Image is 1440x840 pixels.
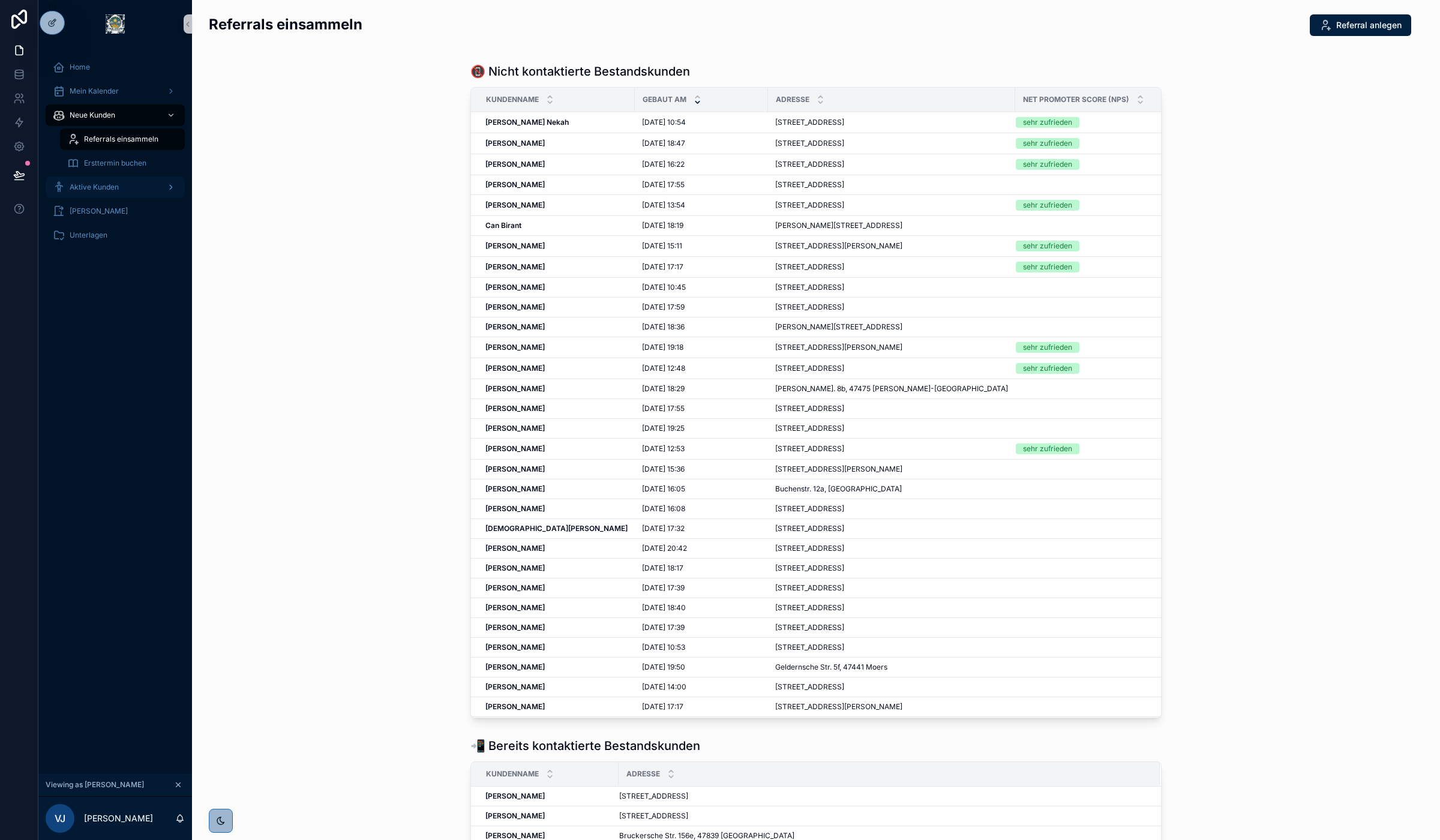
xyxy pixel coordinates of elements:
[485,791,545,800] strong: [PERSON_NAME]
[775,384,1008,394] span: [PERSON_NAME]. 8b, 47475 [PERSON_NAME]-[GEOGRAPHIC_DATA]
[775,662,887,672] span: Geldernsche Str. 5f, 47441 Moers
[642,283,686,292] span: [DATE] 10:45
[70,86,119,96] span: Mein Kalender
[209,14,362,34] h2: Referrals einsammeln
[776,95,809,104] span: Adresse
[46,780,144,790] span: Viewing as [PERSON_NAME]
[642,200,685,210] span: [DATE] 13:54
[84,134,158,144] span: Referrals einsammeln
[485,544,545,553] strong: [PERSON_NAME]
[775,364,844,373] span: [STREET_ADDRESS]
[642,343,683,352] span: [DATE] 19:18
[775,583,844,593] span: [STREET_ADDRESS]
[642,504,685,514] span: [DATE] 16:08
[775,504,844,514] span: [STREET_ADDRESS]
[485,524,628,533] strong: [DEMOGRAPHIC_DATA][PERSON_NAME]
[642,583,685,593] span: [DATE] 17:39
[46,56,185,78] a: Home
[775,160,844,169] span: [STREET_ADDRESS]
[46,176,185,198] a: Aktive Kunden
[485,384,545,393] strong: [PERSON_NAME]
[642,524,685,533] span: [DATE] 17:32
[775,424,844,433] span: [STREET_ADDRESS]
[60,128,185,150] a: Referrals einsammeln
[485,504,545,513] strong: [PERSON_NAME]
[485,623,545,632] strong: [PERSON_NAME]
[1336,19,1402,31] span: Referral anlegen
[775,484,902,494] span: Buchenstr. 12a, [GEOGRAPHIC_DATA]
[642,444,685,454] span: [DATE] 12:53
[485,139,545,148] strong: [PERSON_NAME]
[470,63,690,80] h1: 📵 Nicht kontaktierte Bestandskunden
[470,737,700,754] h1: 📲 Bereits kontaktierte Bestandskunden
[775,322,902,332] span: [PERSON_NAME][STREET_ADDRESS]
[46,224,185,246] a: Unterlagen
[485,682,545,691] strong: [PERSON_NAME]
[485,662,545,671] strong: [PERSON_NAME]
[643,95,686,104] span: Gebaut am
[775,139,844,148] span: [STREET_ADDRESS]
[642,139,685,148] span: [DATE] 18:47
[485,200,545,209] strong: [PERSON_NAME]
[1023,159,1072,170] div: sehr zufrieden
[642,404,685,413] span: [DATE] 17:55
[775,343,902,352] span: [STREET_ADDRESS][PERSON_NAME]
[485,603,545,612] strong: [PERSON_NAME]
[619,811,688,821] span: [STREET_ADDRESS]
[485,302,545,311] strong: [PERSON_NAME]
[485,221,521,230] strong: Can Birant
[642,322,685,332] span: [DATE] 18:36
[642,118,686,127] span: [DATE] 10:54
[486,95,539,104] span: Kundenname
[46,80,185,102] a: Mein Kalender
[642,464,685,474] span: [DATE] 15:36
[485,583,545,592] strong: [PERSON_NAME]
[485,444,545,453] strong: [PERSON_NAME]
[642,484,685,494] span: [DATE] 16:05
[46,104,185,126] a: Neue Kunden
[70,206,128,216] span: [PERSON_NAME]
[642,623,685,632] span: [DATE] 17:39
[642,662,685,672] span: [DATE] 19:50
[485,262,545,271] strong: [PERSON_NAME]
[485,464,545,473] strong: [PERSON_NAME]
[485,180,545,189] strong: [PERSON_NAME]
[485,484,545,493] strong: [PERSON_NAME]
[485,702,545,711] strong: [PERSON_NAME]
[38,48,192,262] div: scrollable content
[775,283,844,292] span: [STREET_ADDRESS]
[485,160,545,169] strong: [PERSON_NAME]
[1023,138,1072,149] div: sehr zufrieden
[642,424,685,433] span: [DATE] 19:25
[1023,443,1072,454] div: sehr zufrieden
[84,812,153,824] p: [PERSON_NAME]
[775,682,844,692] span: [STREET_ADDRESS]
[775,180,844,190] span: [STREET_ADDRESS]
[642,544,687,553] span: [DATE] 20:42
[485,283,545,292] strong: [PERSON_NAME]
[70,230,107,240] span: Unterlagen
[642,262,683,272] span: [DATE] 17:17
[775,702,902,712] span: [STREET_ADDRESS][PERSON_NAME]
[84,158,146,168] span: Ersttermin buchen
[485,241,545,250] strong: [PERSON_NAME]
[642,563,683,573] span: [DATE] 18:17
[642,384,685,394] span: [DATE] 18:29
[642,160,685,169] span: [DATE] 16:22
[775,444,844,454] span: [STREET_ADDRESS]
[642,682,686,692] span: [DATE] 14:00
[55,811,65,826] span: VJ
[1023,262,1072,272] div: sehr zufrieden
[46,200,185,222] a: [PERSON_NAME]
[775,464,902,474] span: [STREET_ADDRESS][PERSON_NAME]
[1023,342,1072,353] div: sehr zufrieden
[775,603,844,613] span: [STREET_ADDRESS]
[486,769,539,779] span: Kundenname
[485,322,545,331] strong: [PERSON_NAME]
[619,791,688,801] span: [STREET_ADDRESS]
[485,563,545,572] strong: [PERSON_NAME]
[642,702,683,712] span: [DATE] 17:17
[775,221,902,230] span: [PERSON_NAME][STREET_ADDRESS]
[775,524,844,533] span: [STREET_ADDRESS]
[485,424,545,433] strong: [PERSON_NAME]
